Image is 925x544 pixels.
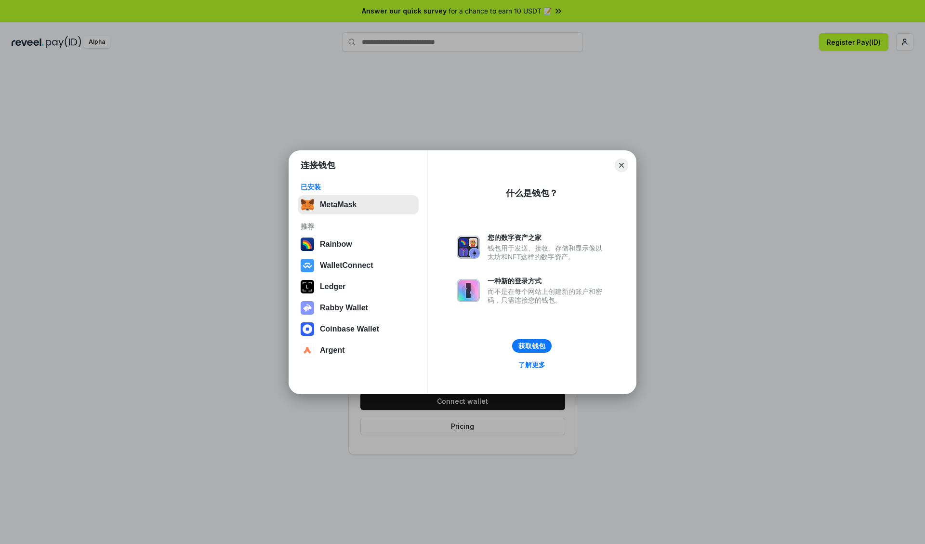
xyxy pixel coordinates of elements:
[301,222,416,231] div: 推荐
[488,287,607,305] div: 而不是在每个网站上创建新的账户和密码，只需连接您的钱包。
[320,346,345,355] div: Argent
[301,301,314,315] img: svg+xml,%3Csvg%20xmlns%3D%22http%3A%2F%2Fwww.w3.org%2F2000%2Fsvg%22%20fill%3D%22none%22%20viewBox...
[301,280,314,293] img: svg+xml,%3Csvg%20xmlns%3D%22http%3A%2F%2Fwww.w3.org%2F2000%2Fsvg%22%20width%3D%2228%22%20height%3...
[506,187,558,199] div: 什么是钱包？
[320,200,357,209] div: MetaMask
[298,298,419,318] button: Rabby Wallet
[457,279,480,302] img: svg+xml,%3Csvg%20xmlns%3D%22http%3A%2F%2Fwww.w3.org%2F2000%2Fsvg%22%20fill%3D%22none%22%20viewBox...
[301,344,314,357] img: svg+xml,%3Csvg%20width%3D%2228%22%20height%3D%2228%22%20viewBox%3D%220%200%2028%2028%22%20fill%3D...
[518,342,545,350] div: 获取钱包
[298,235,419,254] button: Rainbow
[298,256,419,275] button: WalletConnect
[513,358,551,371] a: 了解更多
[518,360,545,369] div: 了解更多
[301,159,335,171] h1: 连接钱包
[320,304,368,312] div: Rabby Wallet
[301,259,314,272] img: svg+xml,%3Csvg%20width%3D%2228%22%20height%3D%2228%22%20viewBox%3D%220%200%2028%2028%22%20fill%3D...
[457,236,480,259] img: svg+xml,%3Csvg%20xmlns%3D%22http%3A%2F%2Fwww.w3.org%2F2000%2Fsvg%22%20fill%3D%22none%22%20viewBox...
[488,244,607,261] div: 钱包用于发送、接收、存储和显示像以太坊和NFT这样的数字资产。
[301,198,314,212] img: svg+xml,%3Csvg%20fill%3D%22none%22%20height%3D%2233%22%20viewBox%3D%220%200%2035%2033%22%20width%...
[298,341,419,360] button: Argent
[298,195,419,214] button: MetaMask
[320,325,379,333] div: Coinbase Wallet
[615,159,628,172] button: Close
[320,282,345,291] div: Ledger
[301,183,416,191] div: 已安装
[320,261,373,270] div: WalletConnect
[301,322,314,336] img: svg+xml,%3Csvg%20width%3D%2228%22%20height%3D%2228%22%20viewBox%3D%220%200%2028%2028%22%20fill%3D...
[488,233,607,242] div: 您的数字资产之家
[488,277,607,285] div: 一种新的登录方式
[298,319,419,339] button: Coinbase Wallet
[512,339,552,353] button: 获取钱包
[301,238,314,251] img: svg+xml,%3Csvg%20width%3D%22120%22%20height%3D%22120%22%20viewBox%3D%220%200%20120%20120%22%20fil...
[320,240,352,249] div: Rainbow
[298,277,419,296] button: Ledger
